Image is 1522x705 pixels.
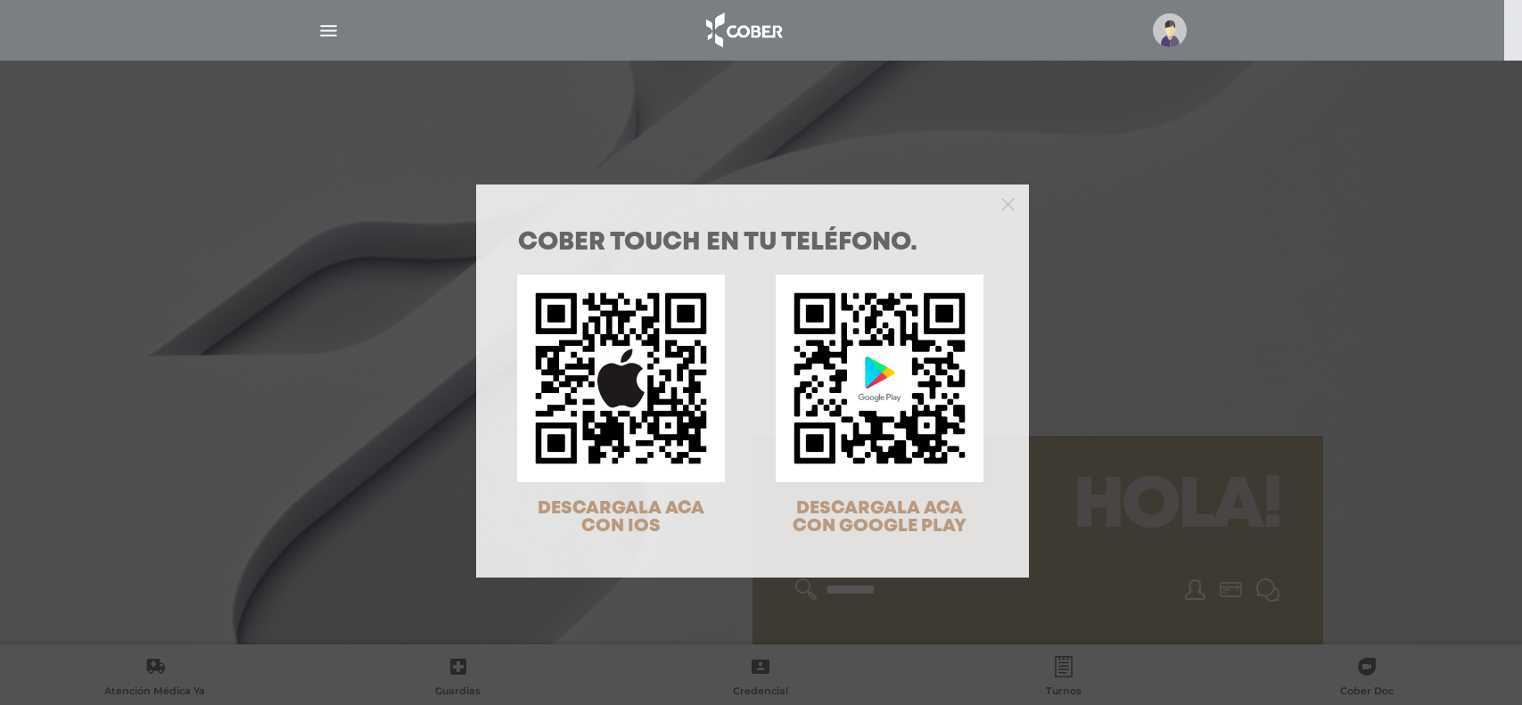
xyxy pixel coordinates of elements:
h1: COBER TOUCH en tu teléfono. [518,231,987,256]
button: Close [1001,195,1015,211]
img: qr-code [776,275,983,482]
span: DESCARGALA ACA CON GOOGLE PLAY [793,500,967,535]
img: qr-code [517,275,725,482]
span: DESCARGALA ACA CON IOS [538,500,704,535]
